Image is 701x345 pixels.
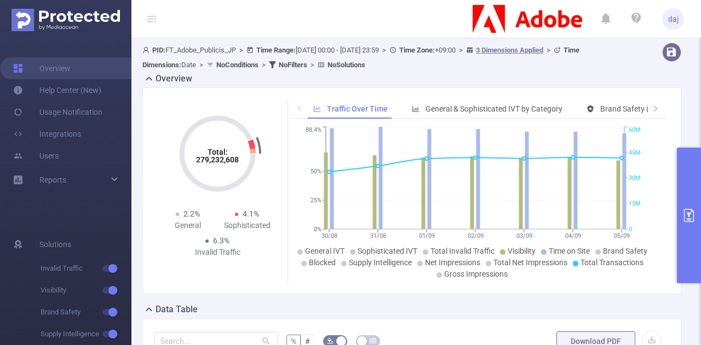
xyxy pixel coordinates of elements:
[349,258,412,267] span: Supply Intelligence
[430,247,495,255] span: Total Invalid Traffic
[629,149,641,156] tspan: 45M
[629,175,641,182] tspan: 30M
[279,61,307,69] b: No Filters
[321,232,337,239] tspan: 30/08
[370,337,376,344] i: icon: table
[425,258,480,267] span: Net Impressions
[379,46,389,54] span: >
[467,232,483,239] tspan: 02/09
[327,104,388,113] span: Traffic Over Time
[418,232,434,239] tspan: 01/09
[307,61,318,69] span: >
[39,233,71,255] span: Solutions
[306,127,321,134] tspan: 88.4%
[156,72,192,85] h2: Overview
[208,148,228,156] tspan: Total:
[13,101,102,123] a: Usage Notification
[188,247,247,258] div: Invalid Traffic
[213,236,229,245] span: 6.3%
[668,8,679,30] span: daj
[456,46,466,54] span: >
[152,46,165,54] b: PID:
[629,200,641,207] tspan: 15M
[426,104,562,113] span: General & Sophisticated IVT by Category
[196,61,206,69] span: >
[314,226,321,233] tspan: 0%
[309,258,336,267] span: Blocked
[243,209,259,218] span: 4.1%
[358,247,417,255] span: Sophisticated IVT
[256,46,296,54] b: Time Range:
[516,232,532,239] tspan: 03/09
[370,232,386,239] tspan: 31/08
[305,247,344,255] span: General IVT
[543,46,554,54] span: >
[13,57,71,79] a: Overview
[327,61,365,69] b: No Solutions
[444,270,508,278] span: Gross Impressions
[311,168,321,175] tspan: 50%
[13,123,81,145] a: Integrations
[565,232,581,239] tspan: 04/09
[216,61,258,69] b: No Conditions
[217,220,277,231] div: Sophisticated
[629,127,641,134] tspan: 60M
[236,46,246,54] span: >
[313,105,321,113] i: icon: line-chart
[476,46,543,54] u: 3 Dimensions Applied
[156,303,198,316] h2: Data Table
[142,46,152,54] i: icon: user
[296,105,302,112] i: icon: left
[399,46,435,54] b: Time Zone:
[142,46,579,69] span: FT_Adobe_Publicis_JP [DATE] 00:00 - [DATE] 23:59 +09:00
[549,247,590,255] span: Time on Site
[183,209,200,218] span: 2.2%
[13,145,59,167] a: Users
[41,301,131,323] span: Brand Safety
[258,61,269,69] span: >
[39,176,66,184] span: Reports
[629,226,632,233] tspan: 0
[12,9,120,31] img: Protected Media
[39,169,66,191] a: Reports
[327,337,334,344] i: icon: bg-colors
[613,232,629,239] tspan: 05/09
[41,323,131,345] span: Supply Intelligence
[603,247,647,255] span: Brand Safety
[600,104,682,113] span: Brand Safety (Detected)
[158,220,217,231] div: General
[13,79,101,101] a: Help Center (New)
[581,258,643,267] span: Total Transactions
[41,258,131,279] span: Invalid Traffic
[412,105,420,113] i: icon: bar-chart
[652,105,659,112] i: icon: right
[493,258,567,267] span: Total Net Impressions
[508,247,536,255] span: Visibility
[196,155,239,164] tspan: 279,232,608
[311,197,321,204] tspan: 25%
[41,279,131,301] span: Visibility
